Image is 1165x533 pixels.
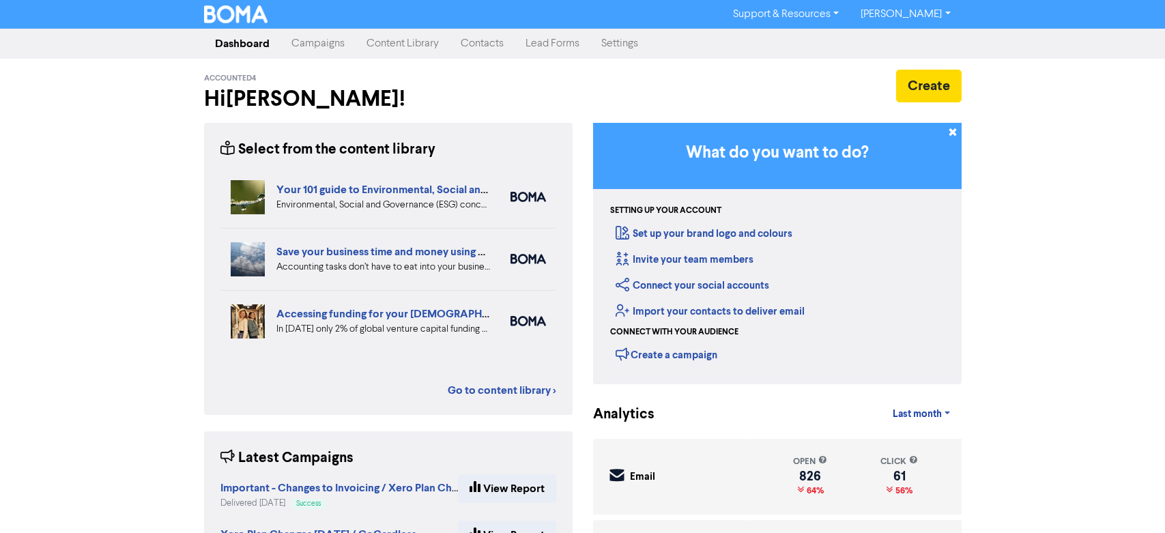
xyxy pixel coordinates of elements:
span: Success [296,500,321,507]
div: Latest Campaigns [220,448,354,469]
iframe: Chat Widget [1097,467,1165,533]
a: [PERSON_NAME] [850,3,961,25]
span: Accounted4 [204,74,256,83]
div: Accounting tasks don’t have to eat into your business time. With the right cloud accounting softw... [276,260,490,274]
div: Delivered [DATE] [220,497,458,510]
img: boma [510,316,546,326]
h3: What do you want to do? [614,143,941,163]
a: Support & Resources [722,3,850,25]
div: Select from the content library [220,139,435,160]
div: 61 [880,471,918,482]
div: click [880,455,918,468]
img: BOMA Logo [204,5,268,23]
a: Important - Changes to Invoicing / Xero Plan Changes / GoCardless [220,483,547,494]
div: open [793,455,827,468]
a: Invite your team members [616,253,753,266]
a: Go to content library > [448,382,556,399]
div: Setting up your account [610,205,721,217]
a: Set up your brand logo and colours [616,227,792,240]
h2: Hi [PERSON_NAME] ! [204,86,573,112]
a: Connect your social accounts [616,279,769,292]
a: Lead Forms [515,30,590,57]
a: Content Library [356,30,450,57]
span: 56% [893,485,912,496]
a: Dashboard [204,30,281,57]
div: Connect with your audience [610,326,738,338]
a: Campaigns [281,30,356,57]
div: Getting Started in BOMA [593,123,962,384]
button: Create [896,70,962,102]
a: Settings [590,30,649,57]
a: Your 101 guide to Environmental, Social and Governance (ESG) [276,183,579,197]
strong: Important - Changes to Invoicing / Xero Plan Changes / GoCardless [220,481,547,495]
div: Create a campaign [616,344,717,364]
a: Save your business time and money using cloud accounting [276,245,564,259]
img: boma [510,192,546,202]
div: 826 [793,471,827,482]
a: Last month [882,401,961,428]
div: Email [630,470,655,485]
div: In 2024 only 2% of global venture capital funding went to female-only founding teams. We highligh... [276,322,490,336]
span: 64% [804,485,824,496]
img: boma_accounting [510,254,546,264]
span: Last month [893,408,942,420]
a: Contacts [450,30,515,57]
a: View Report [458,474,556,503]
div: Environmental, Social and Governance (ESG) concerns are a vital part of running a business. Our 1... [276,198,490,212]
a: Import your contacts to deliver email [616,305,805,318]
div: Analytics [593,404,637,425]
a: Accessing funding for your [DEMOGRAPHIC_DATA]-led businesses [276,307,609,321]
